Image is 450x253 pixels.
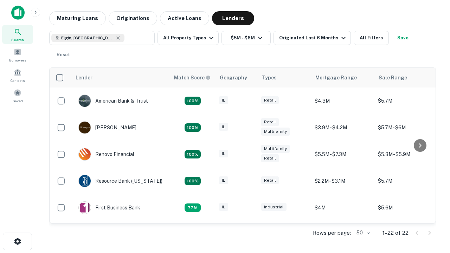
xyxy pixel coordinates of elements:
button: Lenders [212,11,254,25]
td: $5.3M - $5.9M [374,141,438,168]
td: $5.6M [374,194,438,221]
button: Reset [52,48,75,62]
div: Geography [220,73,247,82]
button: Maturing Loans [49,11,106,25]
th: Types [258,68,311,87]
div: First Business Bank [78,201,140,214]
iframe: Chat Widget [415,197,450,231]
div: Mortgage Range [315,73,357,82]
div: Matching Properties: 4, hasApolloMatch: undefined [185,150,201,158]
td: $3.1M [311,221,374,248]
div: Lender [76,73,92,82]
td: $5.1M [374,221,438,248]
div: Multifamily [261,145,290,153]
div: Matching Properties: 4, hasApolloMatch: undefined [185,123,201,132]
div: Types [262,73,277,82]
div: American Bank & Trust [78,95,148,107]
span: Search [11,37,24,43]
div: Resource Bank ([US_STATE]) [78,175,162,187]
td: $3.9M - $4.2M [311,114,374,141]
p: Rows per page: [313,229,351,237]
span: Borrowers [9,57,26,63]
th: Lender [71,68,170,87]
div: IL [219,96,228,104]
div: Multifamily [261,128,290,136]
button: Originated Last 6 Months [274,31,351,45]
button: $5M - $6M [221,31,271,45]
button: Originations [109,11,157,25]
span: Contacts [11,78,25,83]
button: All Property Types [157,31,219,45]
td: $5.7M [374,168,438,194]
img: picture [79,122,91,134]
div: IL [219,176,228,184]
img: picture [79,148,91,160]
button: Active Loans [160,11,209,25]
span: Elgin, [GEOGRAPHIC_DATA], [GEOGRAPHIC_DATA] [61,35,114,41]
div: Retail [261,118,279,126]
td: $2.2M - $3.1M [311,168,374,194]
h6: Match Score [174,74,209,82]
div: Renovo Financial [78,148,134,161]
img: picture [79,95,91,107]
div: Originated Last 6 Months [279,34,348,42]
td: $5.7M [374,87,438,114]
a: Contacts [2,66,33,85]
button: All Filters [354,31,389,45]
div: 50 [354,228,371,238]
div: IL [219,203,228,211]
div: Matching Properties: 4, hasApolloMatch: undefined [185,177,201,185]
div: IL [219,150,228,158]
th: Geography [216,68,258,87]
div: Industrial [261,203,287,211]
th: Mortgage Range [311,68,374,87]
img: capitalize-icon.png [11,6,25,20]
a: Search [2,25,33,44]
p: 1–22 of 22 [382,229,409,237]
div: Retail [261,176,279,184]
td: $4M [311,194,374,221]
div: Retail [261,96,279,104]
td: $4.3M [311,87,374,114]
div: Capitalize uses an advanced AI algorithm to match your search with the best lender. The match sco... [174,74,211,82]
div: Sale Range [379,73,407,82]
div: Retail [261,154,279,162]
a: Borrowers [2,45,33,64]
th: Sale Range [374,68,438,87]
div: [PERSON_NAME] [78,121,136,134]
img: picture [79,175,91,187]
button: Save your search to get updates of matches that match your search criteria. [392,31,414,45]
td: $5.5M - $7.3M [311,141,374,168]
a: Saved [2,86,33,105]
th: Capitalize uses an advanced AI algorithm to match your search with the best lender. The match sco... [170,68,216,87]
td: $5.7M - $6M [374,114,438,141]
img: picture [79,202,91,214]
div: Matching Properties: 7, hasApolloMatch: undefined [185,97,201,105]
div: IL [219,123,228,131]
span: Saved [13,98,23,104]
div: Matching Properties: 3, hasApolloMatch: undefined [185,203,201,212]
